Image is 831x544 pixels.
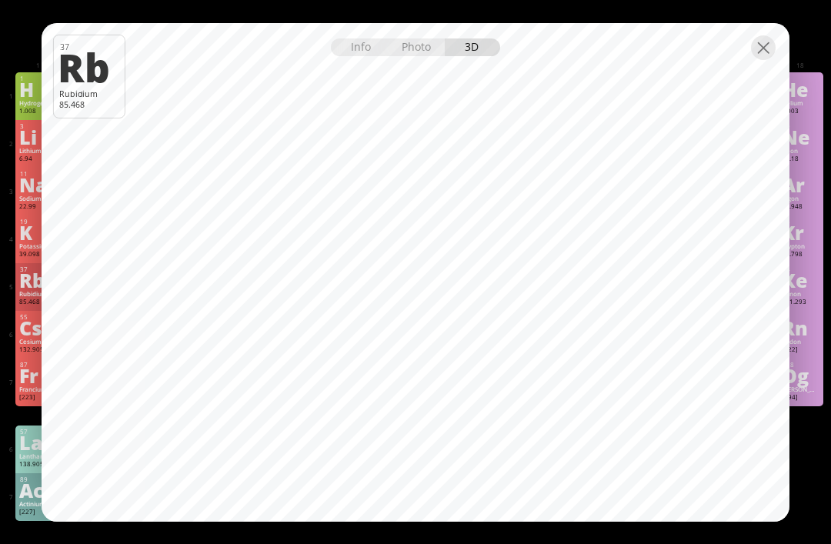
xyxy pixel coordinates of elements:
div: 138.905 [19,460,56,469]
div: Rb [58,46,117,85]
div: 4.003 [782,107,819,116]
div: Lanthanum [19,452,56,460]
div: Rn [782,319,819,336]
div: 131.293 [782,298,819,307]
div: Na [19,176,56,193]
div: Hydrogen [19,99,56,107]
div: La [19,434,56,451]
div: Rb [19,272,56,289]
div: 36 [783,218,819,225]
div: 57 [20,428,56,436]
div: Photo [390,38,446,56]
div: Francium [19,385,56,393]
div: [222] [782,345,819,355]
div: Rubidium [19,290,56,298]
div: Xenon [782,290,819,298]
div: Xe [782,272,819,289]
div: 37 [20,265,56,273]
div: Helium [782,99,819,107]
div: Potassium [19,242,56,250]
div: 10 [783,122,819,130]
div: Argon [782,195,819,202]
div: [294] [782,393,819,402]
div: Cs [19,319,56,336]
div: 19 [20,218,56,225]
div: Krypton [782,242,819,250]
div: 132.905 [19,345,56,355]
div: 1.008 [19,107,56,116]
div: K [19,224,56,241]
div: 85.468 [59,99,118,110]
div: [227] [19,508,56,517]
div: Radon [782,338,819,345]
div: 89 [20,476,56,483]
div: Actinium [19,500,56,508]
div: Sodium [19,195,56,202]
div: He [782,81,819,98]
div: 3 [20,122,56,130]
div: 11 [20,170,56,178]
div: 118 [783,361,819,369]
div: Ar [782,176,819,193]
div: Neon [782,147,819,155]
div: Lithium [19,147,56,155]
div: 2 [783,75,819,82]
div: Info [331,38,390,56]
div: Rubidium [59,88,118,98]
div: 85.468 [19,298,56,307]
div: 54 [783,265,819,273]
div: Cesium [19,338,56,345]
div: 18 [783,170,819,178]
div: H [19,81,56,98]
div: 83.798 [782,250,819,259]
h1: Talbica. Interactive chemistry [12,19,827,45]
div: Ne [782,128,819,145]
div: 55 [20,313,56,321]
div: 6.94 [19,155,56,164]
div: 1 [20,75,56,82]
div: Og [782,367,819,384]
div: [223] [19,393,56,402]
div: Li [19,128,56,145]
div: 87 [20,361,56,369]
div: 39.948 [782,202,819,212]
div: [PERSON_NAME] [782,385,819,393]
div: 20.18 [782,155,819,164]
div: Ac [19,482,56,499]
div: Fr [19,367,56,384]
div: 86 [783,313,819,321]
div: Kr [782,224,819,241]
div: 22.99 [19,202,56,212]
div: 39.098 [19,250,56,259]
